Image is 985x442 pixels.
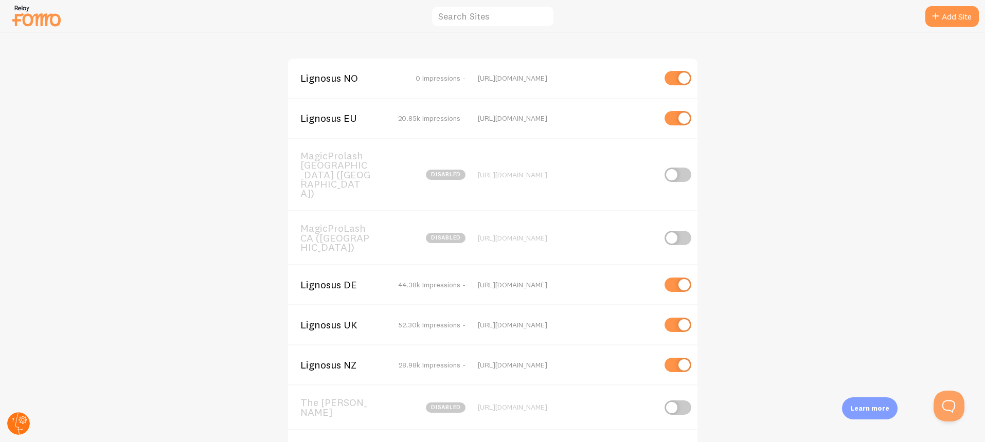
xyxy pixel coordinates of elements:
[426,170,465,180] span: disabled
[399,360,465,370] span: 28.98k Impressions -
[398,280,465,289] span: 44.38k Impressions -
[300,151,383,198] span: MagicProlash [GEOGRAPHIC_DATA] ([GEOGRAPHIC_DATA])
[478,280,655,289] div: [URL][DOMAIN_NAME]
[300,360,383,370] span: Lignosus NZ
[934,391,964,421] iframe: Help Scout Beacon - Open
[398,114,465,123] span: 20.85k Impressions -
[842,397,898,419] div: Learn more
[478,320,655,329] div: [URL][DOMAIN_NAME]
[398,320,465,329] span: 52.30k Impressions -
[300,280,383,289] span: Lignosus DE
[11,3,62,29] img: fomo-relay-logo-orange.svg
[300,398,383,417] span: The [PERSON_NAME]
[416,73,465,83] span: 0 Impressions -
[300,320,383,329] span: Lignosus UK
[478,233,655,243] div: [URL][DOMAIN_NAME]
[478,170,655,179] div: [URL][DOMAIN_NAME]
[850,403,889,413] p: Learn more
[426,402,465,413] span: disabled
[300,114,383,123] span: Lignosus EU
[478,360,655,370] div: [URL][DOMAIN_NAME]
[478,402,655,412] div: [URL][DOMAIN_NAME]
[426,233,465,243] span: disabled
[300,224,383,252] span: MagicProLash CA ([GEOGRAPHIC_DATA])
[300,73,383,83] span: Lignosus NO
[478,114,655,123] div: [URL][DOMAIN_NAME]
[478,73,655,83] div: [URL][DOMAIN_NAME]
